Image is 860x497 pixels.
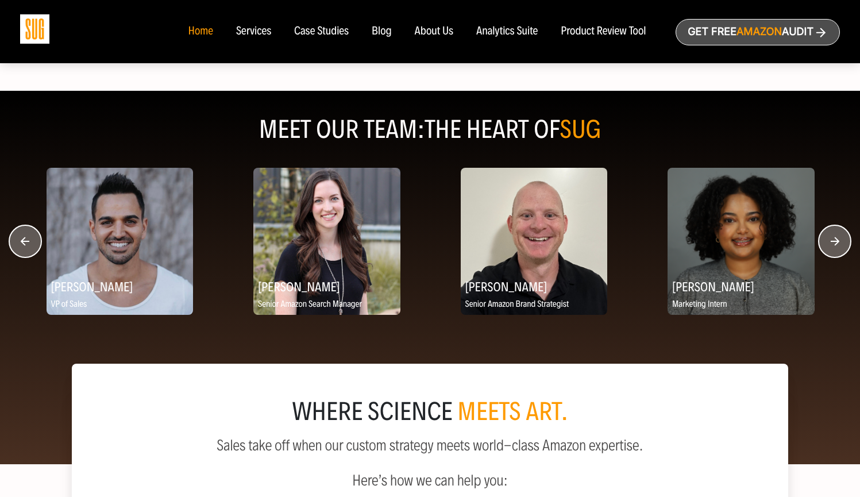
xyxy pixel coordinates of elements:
[253,168,400,315] img: Rene Crandall, Senior Amazon Search Manager
[99,437,761,454] p: Sales take off when our custom strategy meets world-class Amazon expertise.
[47,168,194,315] img: Jeff Siddiqi, VP of Sales
[99,463,761,489] p: Here’s how we can help you:
[476,25,538,38] a: Analytics Suite
[253,298,400,312] p: Senior Amazon Search Manager
[99,400,761,423] div: where science
[668,168,815,315] img: Hanna Tekle, Marketing Intern
[47,275,194,298] h2: [PERSON_NAME]
[457,396,568,427] span: meets art.
[294,25,349,38] a: Case Studies
[236,25,271,38] a: Services
[668,298,815,312] p: Marketing Intern
[20,14,49,44] img: Sug
[668,275,815,298] h2: [PERSON_NAME]
[188,25,213,38] a: Home
[372,25,392,38] a: Blog
[415,25,454,38] a: About Us
[736,26,782,38] span: Amazon
[561,25,646,38] a: Product Review Tool
[461,275,608,298] h2: [PERSON_NAME]
[253,275,400,298] h2: [PERSON_NAME]
[461,168,608,315] img: Kortney Kay, Senior Amazon Brand Strategist
[47,298,194,312] p: VP of Sales
[560,114,601,145] span: SUG
[461,298,608,312] p: Senior Amazon Brand Strategist
[676,19,840,45] a: Get freeAmazonAudit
